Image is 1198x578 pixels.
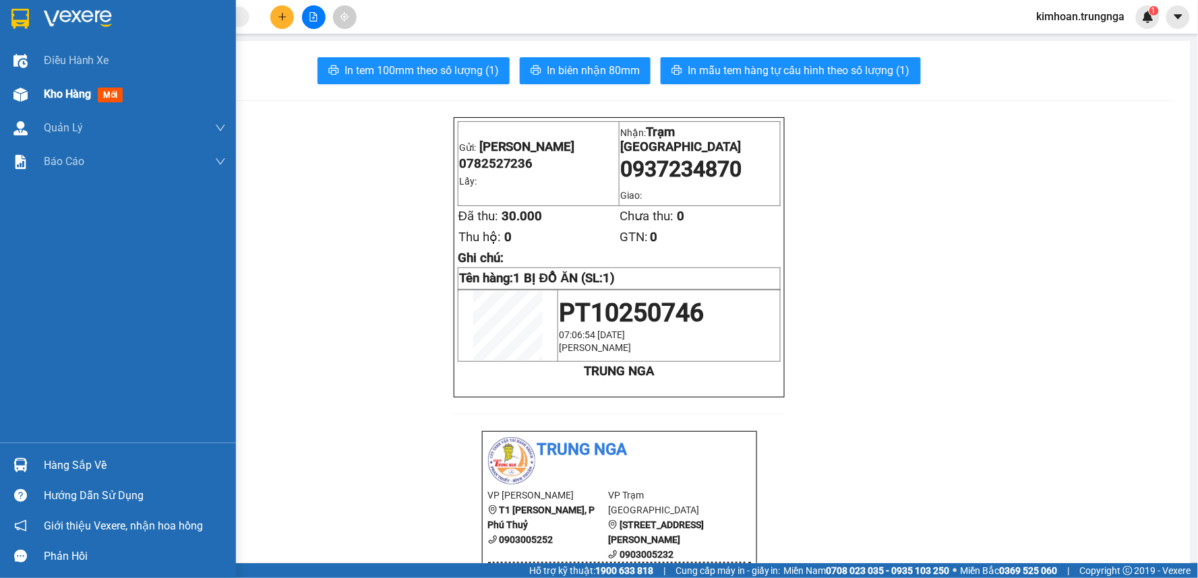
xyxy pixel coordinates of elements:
[146,100,154,115] span: 0
[1149,6,1159,15] sup: 1
[500,534,553,545] b: 0903005252
[620,125,741,154] span: Trạm [GEOGRAPHIC_DATA]
[328,65,339,77] span: printer
[531,65,541,77] span: printer
[479,139,575,154] span: [PERSON_NAME]
[676,563,781,578] span: Cung cấp máy in - giấy in:
[677,209,684,224] span: 0
[488,535,498,544] span: phone
[13,121,28,135] img: warehouse-icon
[488,505,595,530] b: T1 [PERSON_NAME], P Phú Thuỷ
[663,563,665,578] span: |
[13,155,28,169] img: solution-icon
[345,62,499,79] span: In tem 100mm theo số lượng (1)
[529,563,653,578] span: Hỗ trợ kỹ thuật:
[173,84,180,98] span: 0
[603,271,616,286] span: 1)
[215,123,226,133] span: down
[115,100,144,115] span: GTN:
[1026,8,1136,25] span: kimhoan.trungnga
[608,550,618,559] span: phone
[459,271,616,286] strong: Tên hàng:
[44,546,226,567] div: Phản hồi
[620,190,642,201] span: Giao:
[620,209,673,224] span: Chưa thu:
[514,271,616,286] span: 1 BỊ ĐỒ ĂN (SL:
[14,489,27,502] span: question-circle
[44,486,226,506] div: Hướng dẫn sử dụng
[11,9,29,29] img: logo-vxr
[584,364,654,379] strong: TRUNG NGA
[115,84,169,98] span: Chưa thu:
[1000,565,1058,576] strong: 0369 525 060
[459,176,477,187] span: Lấy:
[13,54,28,68] img: warehouse-icon
[661,57,921,84] button: printerIn mẫu tem hàng tự cấu hình theo số lượng (1)
[1151,6,1156,15] span: 1
[488,437,751,463] li: Trung Nga
[620,230,648,245] span: GTN:
[44,52,109,69] span: Điều hành xe
[44,88,91,100] span: Kho hàng
[1123,566,1133,575] span: copyright
[309,12,318,22] span: file-add
[1068,563,1070,578] span: |
[488,437,535,484] img: logo.jpg
[103,7,224,37] span: Trạm [GEOGRAPHIC_DATA]
[608,488,729,517] li: VP Trạm [GEOGRAPHIC_DATA]
[340,12,349,22] span: aim
[458,209,498,224] span: Đã thu:
[488,488,609,503] li: VP [PERSON_NAME]
[44,153,84,170] span: Báo cáo
[502,209,542,224] span: 30.000
[48,84,88,98] span: 30.000
[5,44,80,59] span: 0782527236
[278,12,287,22] span: plus
[784,563,950,578] span: Miền Nam
[1172,11,1185,23] span: caret-down
[5,61,26,73] span: Lấy:
[595,565,653,576] strong: 1900 633 818
[620,549,673,560] b: 0903005232
[688,62,910,79] span: In mẫu tem hàng tự cấu hình theo số lượng (1)
[547,62,640,79] span: In biên nhận 80mm
[953,568,957,573] span: ⚪️
[608,520,618,529] span: environment
[488,505,498,515] span: environment
[103,39,224,65] span: 0937234870
[620,156,742,182] span: 0937234870
[520,57,651,84] button: printerIn biên nhận 80mm
[318,57,510,84] button: printerIn tem 100mm theo số lượng (1)
[103,67,128,79] span: Giao:
[459,139,618,154] p: Gửi:
[504,230,512,245] span: 0
[5,14,101,42] p: Gửi:
[333,5,357,29] button: aim
[961,563,1058,578] span: Miền Bắc
[5,27,101,42] span: [PERSON_NAME]
[103,7,224,37] p: Nhận:
[827,565,950,576] strong: 0708 023 035 - 0935 103 250
[1166,5,1190,29] button: caret-down
[608,519,704,545] b: [STREET_ADDRESS][PERSON_NAME]
[458,230,501,245] span: Thu hộ:
[459,156,533,171] span: 0782527236
[559,329,625,340] span: 07:06:54 [DATE]
[5,100,47,115] span: Thu hộ:
[98,88,123,102] span: mới
[1142,11,1154,23] img: icon-new-feature
[559,298,704,327] span: PT10250746
[270,5,294,29] button: plus
[44,455,226,476] div: Hàng sắp về
[559,342,631,353] span: [PERSON_NAME]
[51,100,58,115] span: 0
[671,65,682,77] span: printer
[650,230,657,245] span: 0
[44,119,83,136] span: Quản Lý
[13,458,28,472] img: warehouse-icon
[5,84,44,98] span: Đã thu:
[14,550,27,563] span: message
[14,519,27,532] span: notification
[44,517,203,534] span: Giới thiệu Vexere, nhận hoa hồng
[620,125,779,154] p: Nhận:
